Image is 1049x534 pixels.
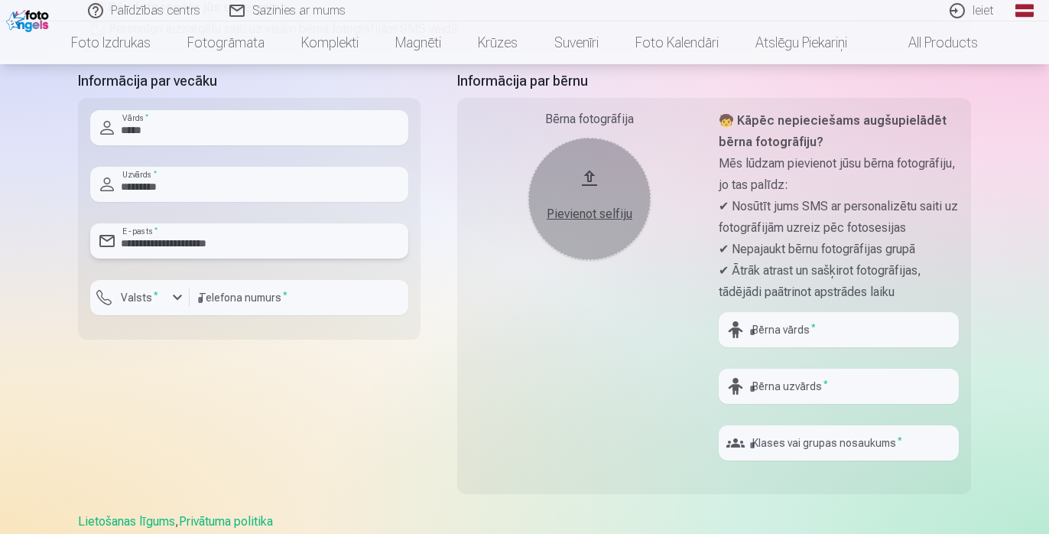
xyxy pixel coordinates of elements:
a: Krūzes [460,21,536,64]
a: Foto izdrukas [53,21,169,64]
div: Pievienot selfiju [544,205,635,223]
div: Bērna fotogrāfija [469,110,710,129]
p: Mēs lūdzam pievienot jūsu bērna fotogrāfiju, jo tas palīdz: [719,153,959,196]
a: Fotogrāmata [169,21,283,64]
h5: Informācija par bērnu [457,70,971,92]
button: Valsts* [90,280,190,315]
a: Suvenīri [536,21,617,64]
a: Komplekti [283,21,377,64]
a: Privātuma politika [179,514,273,529]
p: ✔ Nepajaukt bērnu fotogrāfijas grupā [719,239,959,260]
a: Magnēti [377,21,460,64]
button: Pievienot selfiju [528,138,651,260]
strong: 🧒 Kāpēc nepieciešams augšupielādēt bērna fotogrāfiju? [719,113,947,149]
a: Lietošanas līgums [78,514,175,529]
p: ✔ Nosūtīt jums SMS ar personalizētu saiti uz fotogrāfijām uzreiz pēc fotosesijas [719,196,959,239]
a: Atslēgu piekariņi [737,21,866,64]
label: Valsts [115,290,164,305]
img: /fa1 [6,6,53,32]
a: Foto kalendāri [617,21,737,64]
h5: Informācija par vecāku [78,70,421,92]
p: ✔ Ātrāk atrast un sašķirot fotogrāfijas, tādējādi paātrinot apstrādes laiku [719,260,959,303]
a: All products [866,21,996,64]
